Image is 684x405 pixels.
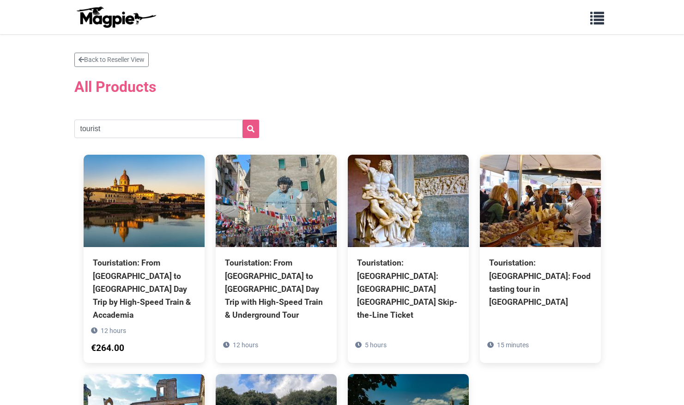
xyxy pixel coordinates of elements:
[93,256,195,321] div: Touristation: From [GEOGRAPHIC_DATA] to [GEOGRAPHIC_DATA] Day Trip by High-Speed Train & Accademia
[480,155,601,247] img: Touristation: Rome: Food tasting tour in Trastevere
[74,120,259,138] input: Search products...
[497,341,529,349] span: 15 minutes
[84,155,205,247] img: Touristation: From Rome to Florence Day Trip by High-Speed Train & Accademia
[480,155,601,350] a: Touristation: [GEOGRAPHIC_DATA]: Food tasting tour in [GEOGRAPHIC_DATA] 15 minutes
[84,155,205,363] a: Touristation: From [GEOGRAPHIC_DATA] to [GEOGRAPHIC_DATA] Day Trip by High-Speed Train & Accademi...
[91,341,124,356] div: €264.00
[348,155,469,363] a: Touristation: [GEOGRAPHIC_DATA]: [GEOGRAPHIC_DATA] [GEOGRAPHIC_DATA] Skip-the-Line Ticket 5 hours
[365,341,387,349] span: 5 hours
[489,256,592,308] div: Touristation: [GEOGRAPHIC_DATA]: Food tasting tour in [GEOGRAPHIC_DATA]
[216,155,337,247] img: Touristation: From Rome to Naples Day Trip with High-Speed Train & Underground Tour
[225,256,327,321] div: Touristation: From [GEOGRAPHIC_DATA] to [GEOGRAPHIC_DATA] Day Trip with High-Speed Train & Underg...
[216,155,337,363] a: Touristation: From [GEOGRAPHIC_DATA] to [GEOGRAPHIC_DATA] Day Trip with High-Speed Train & Underg...
[357,256,460,321] div: Touristation: [GEOGRAPHIC_DATA]: [GEOGRAPHIC_DATA] [GEOGRAPHIC_DATA] Skip-the-Line Ticket
[74,6,157,28] img: logo-ab69f6fb50320c5b225c76a69d11143b.png
[233,341,258,349] span: 12 hours
[101,327,126,334] span: 12 hours
[74,73,610,101] h2: All Products
[348,155,469,247] img: Touristation: Vatican: Vatican Museums Sistine Chapel Skip-the-Line Ticket
[74,53,149,67] a: Back to Reseller View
